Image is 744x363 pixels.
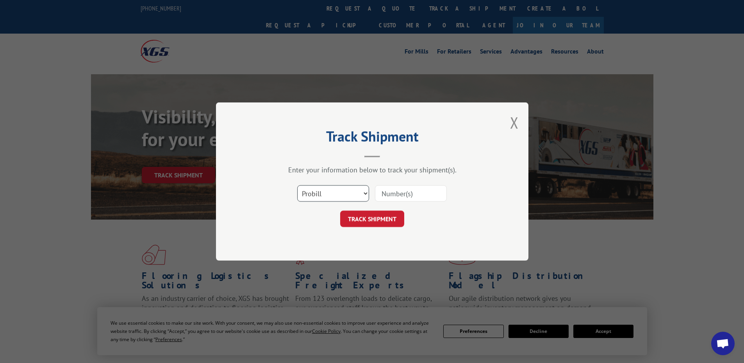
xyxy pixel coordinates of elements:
[510,112,519,133] button: Close modal
[255,131,489,146] h2: Track Shipment
[340,211,404,227] button: TRACK SHIPMENT
[255,165,489,174] div: Enter your information below to track your shipment(s).
[711,332,735,355] div: Open chat
[375,185,447,202] input: Number(s)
